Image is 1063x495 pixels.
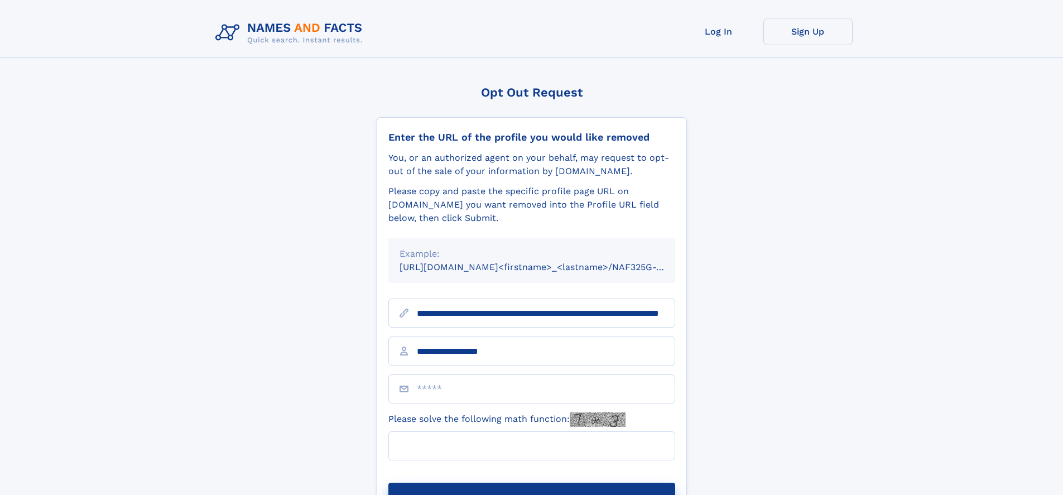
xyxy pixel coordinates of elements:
[674,18,763,45] a: Log In
[388,412,626,427] label: Please solve the following math function:
[388,185,675,225] div: Please copy and paste the specific profile page URL on [DOMAIN_NAME] you want removed into the Pr...
[388,131,675,143] div: Enter the URL of the profile you would like removed
[211,18,372,48] img: Logo Names and Facts
[388,151,675,178] div: You, or an authorized agent on your behalf, may request to opt-out of the sale of your informatio...
[400,262,696,272] small: [URL][DOMAIN_NAME]<firstname>_<lastname>/NAF325G-xxxxxxxx
[763,18,853,45] a: Sign Up
[377,85,687,99] div: Opt Out Request
[400,247,664,261] div: Example:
